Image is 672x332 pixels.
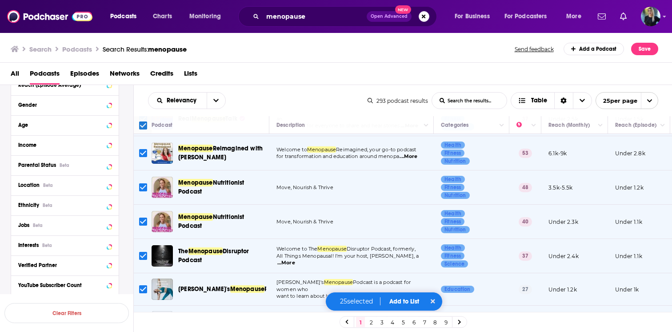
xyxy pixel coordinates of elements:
[616,9,630,24] a: Show notifications dropdown
[18,199,112,211] button: EthnicityBeta
[152,245,173,267] img: The Menopause Disruptor Podcast
[441,286,474,293] a: Education
[631,43,658,55] button: Save
[18,142,104,148] div: Income
[554,93,573,109] div: Sort Direction
[18,202,39,208] span: Ethnicity
[184,66,197,85] a: Lists
[148,92,226,109] h2: Choose List sort
[455,10,490,23] span: For Business
[367,317,376,328] a: 2
[368,97,428,104] div: 293 podcast results
[139,285,147,293] span: Toggle select row
[441,192,470,199] a: Nutrition
[496,120,507,131] button: Column Actions
[276,253,419,259] span: All Things Menopausal! I’m your host, [PERSON_NAME], a
[18,279,112,291] button: YouTube Subscriber Count
[307,146,336,153] span: Menopause
[7,8,92,25] a: Podchaser - Follow, Share and Rate Podcasts
[110,10,136,23] span: Podcasts
[548,120,590,130] div: Reach (Monthly)
[18,139,112,150] button: Income
[615,184,644,191] p: Under 1.2k
[615,150,645,157] p: Under 2.8k
[594,9,609,24] a: Show notifications dropdown
[18,262,104,268] div: Verified Partner
[421,120,432,131] button: Column Actions
[356,317,365,328] a: 1
[276,146,307,153] span: Welcome to
[60,162,69,168] div: Beta
[18,102,104,108] div: Gender
[548,184,573,191] p: 3.5k-5.5k
[641,7,660,26] button: Show profile menu
[18,259,112,271] button: Verified Partner
[615,218,642,226] p: Under 1.1k
[441,184,464,191] a: Fitness
[441,317,450,328] a: 9
[596,92,658,109] button: open menu
[18,219,112,231] button: JobsBeta
[18,159,112,170] button: Parental StatusBeta
[441,244,465,251] a: Health
[441,158,470,165] a: Nutrition
[188,247,223,255] span: Menopause
[110,66,140,85] span: Networks
[4,303,129,323] button: Clear Filters
[519,183,532,192] p: 48
[657,120,668,131] button: Column Actions
[153,10,172,23] span: Charts
[62,45,92,53] h3: Podcasts
[336,146,416,153] span: Reimagined, your go-to podcast
[548,286,577,293] p: Under 1.2k
[441,120,468,130] div: Categories
[178,145,263,161] span: Reimagined with [PERSON_NAME]
[511,92,592,109] h2: Choose View
[371,14,408,19] span: Open Advanced
[18,162,56,168] span: Parental Status
[18,79,112,90] button: Reach (Episode Average)
[276,153,399,159] span: for transformation and education around menopa
[566,10,581,23] span: More
[615,120,656,130] div: Reach (Episode)
[519,285,532,294] p: 27
[347,246,416,252] span: Disruptor Podcast, formerly,
[18,239,112,251] button: InterestsBeta
[30,66,60,85] a: Podcasts
[152,177,173,198] img: Menopause Nutritionist Podcast
[441,210,465,217] a: Health
[152,120,172,130] div: Podcast
[29,45,52,53] h3: Search
[264,285,288,293] span: Podcast
[528,120,539,131] button: Column Actions
[641,7,660,26] img: User Profile
[512,45,556,53] button: Send feedback
[18,242,39,248] span: Interests
[441,260,468,267] a: Science
[70,66,99,85] a: Episodes
[420,317,429,328] a: 7
[178,213,244,230] span: Nutritionist Podcast
[139,252,147,260] span: Toggle select row
[167,97,200,104] span: Relevancy
[317,246,347,252] span: Menopause
[178,144,266,162] a: MenopauseReimagined with [PERSON_NAME]
[441,252,464,259] a: Fitness
[276,184,333,190] span: Move, Nourish & Thrive
[276,120,305,130] div: Description
[377,317,386,328] a: 3
[276,246,317,252] span: Welcome to The
[519,251,532,260] p: 37
[178,179,244,195] span: Nutritionist Podcast
[11,66,19,85] span: All
[18,179,112,190] button: LocationBeta
[230,285,265,293] span: Menopause
[103,45,187,53] a: Search Results:menopause
[152,211,173,232] img: Menopause Nutritionist Podcast
[441,142,465,149] a: Health
[548,150,567,157] p: 6.1k-9k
